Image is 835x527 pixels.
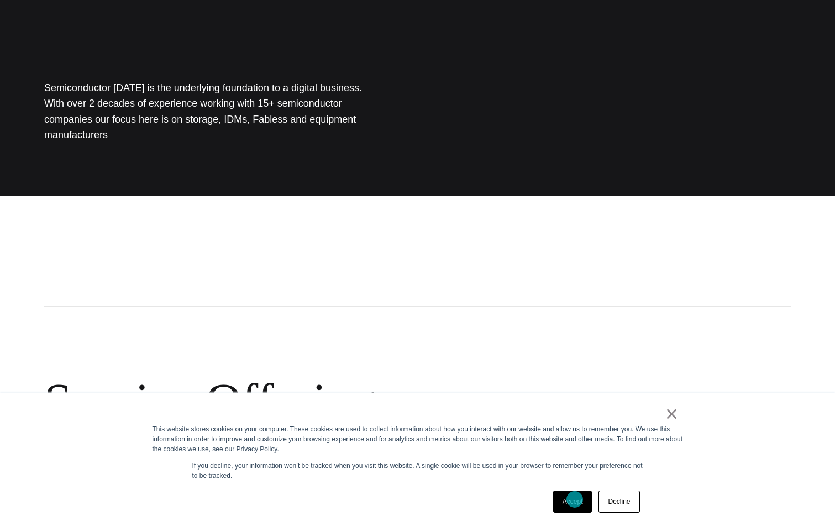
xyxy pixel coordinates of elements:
p: If you decline, your information won’t be tracked when you visit this website. A single cookie wi... [192,461,643,481]
div: This website stores cookies on your computer. These cookies are used to collect information about... [153,424,683,454]
a: Accept [553,491,592,513]
h2: Service Offerings [44,306,791,498]
h1: Semiconductor [DATE] is the underlying foundation to a digital business. With over 2 decades of e... [44,80,376,143]
a: × [665,409,679,419]
a: Decline [598,491,639,513]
